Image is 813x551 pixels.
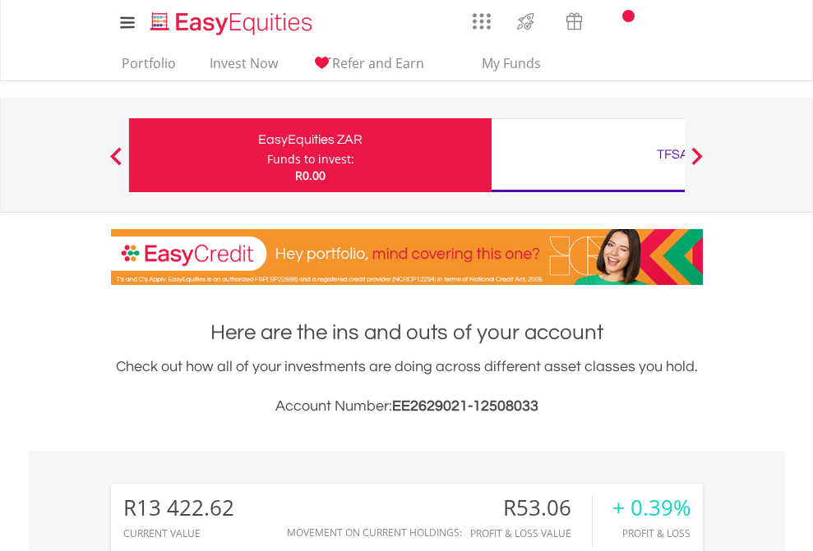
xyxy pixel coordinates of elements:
div: R13 422.62 [123,496,234,520]
a: Vouchers [550,4,598,34]
div: Movement on Current Holdings: [287,527,462,538]
a: Notifications [598,4,640,37]
div: Check out how all of your investments are doing across different asset classes you hold. [111,356,703,418]
span: R0.00 [295,168,326,183]
a: My Profile [682,4,724,40]
img: thrive-v2.svg [512,8,539,34]
a: AppsGrid [462,4,501,30]
div: + 0.39% [612,496,691,520]
h3: Account Number: [111,395,703,418]
a: Refer and Earn [305,55,431,80]
a: Invest Now [203,55,284,80]
img: vouchers-v2.svg [561,8,588,34]
img: EasyCredit Promotion Banner [111,229,703,285]
div: EasyEquities ZAR [139,128,482,151]
span: Refer and Earn [332,54,424,72]
img: EasyEquities_Logo.png [147,10,319,37]
button: Next [681,155,714,172]
div: Profit & Loss [612,528,691,539]
h1: Here are the ins and outs of your account [111,318,703,347]
a: Portfolio [115,55,182,80]
span: EE2629021-12508033 [392,398,538,414]
a: Home page [144,4,319,37]
div: R53.06 [470,496,592,520]
button: Previous [99,155,132,172]
div: Funds to invest: [267,151,354,168]
div: Profit & Loss Value [470,528,592,539]
span: My Funds [458,53,566,74]
a: FAQ's and Support [640,4,682,37]
div: CURRENT VALUE [123,528,234,539]
img: grid-menu-icon.svg [473,12,491,30]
